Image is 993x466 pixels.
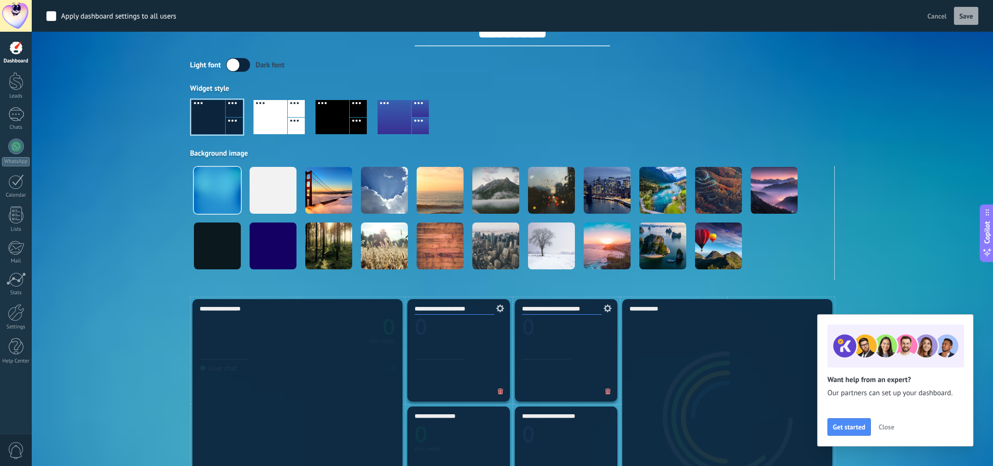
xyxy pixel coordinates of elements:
[2,290,30,296] div: Stats
[255,61,284,70] div: Dark font
[982,221,992,243] span: Copilot
[833,424,866,430] span: Get started
[827,418,871,436] button: Get started
[827,375,963,385] h2: Want help from an expert?
[954,7,978,25] button: Save
[2,192,30,199] div: Calendar
[61,12,176,21] div: Apply dashboard settings to all users
[959,13,973,20] span: Save
[874,420,899,434] button: Close
[827,388,963,398] span: Our partners can set up your dashboard.
[879,424,894,430] span: Close
[2,93,30,100] div: Leads
[190,84,835,93] div: Widget style
[2,58,30,64] div: Dashboard
[928,12,947,20] span: Cancel
[2,226,30,233] div: Lists
[2,358,30,365] div: Help Center
[924,9,951,23] button: Cancel
[2,258,30,264] div: Mail
[2,124,30,131] div: Chats
[2,324,30,330] div: Settings
[2,157,30,166] div: WhatsApp
[190,149,835,158] div: Background image
[190,61,221,70] div: Light font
